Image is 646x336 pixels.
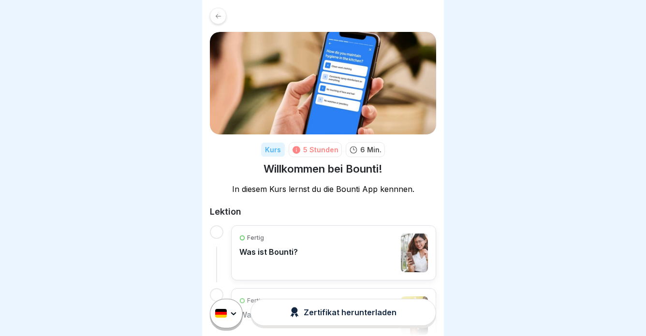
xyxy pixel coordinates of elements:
[239,247,298,257] p: Was ist Bounti?
[210,32,436,134] img: xh3bnih80d1pxcetv9zsuevg.png
[210,206,436,218] h2: Lektion
[264,162,382,176] h1: Willkommen bei Bounti!
[247,234,264,242] p: Fertig
[360,145,382,155] p: 6 Min.
[290,307,396,318] div: Zertifikat herunterladen
[215,309,227,318] img: de.svg
[303,145,338,155] div: 5 Stunden
[250,299,436,326] button: Zertifikat herunterladen
[261,143,285,157] div: Kurs
[210,184,436,194] p: In diesem Kurs lernst du die Bounti App kennnen.
[401,234,428,272] img: cljrty16a013ueu01ep0uwpyx.jpg
[239,234,428,272] a: FertigWas ist Bounti?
